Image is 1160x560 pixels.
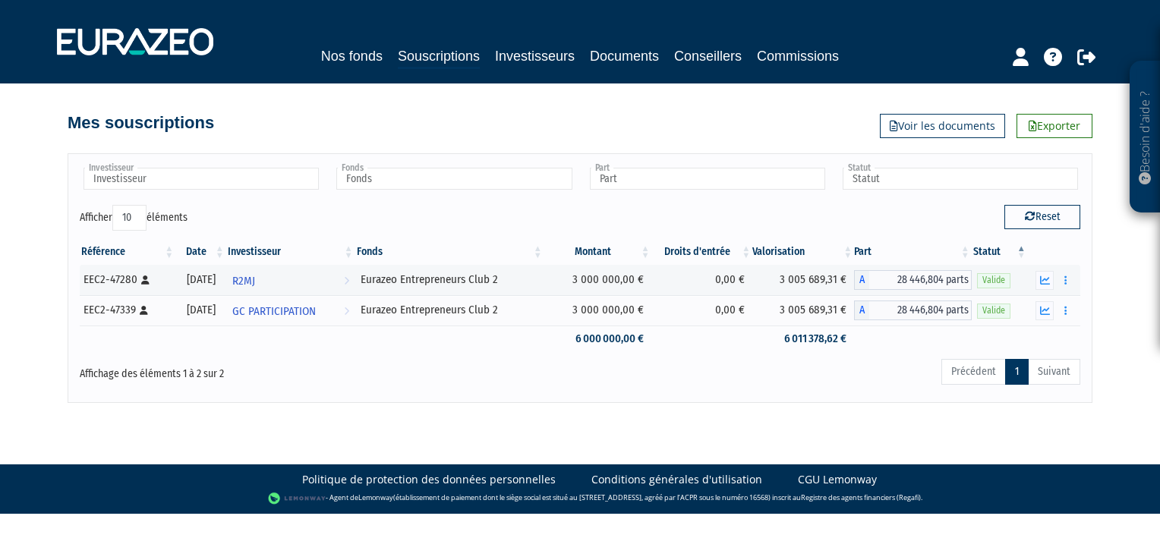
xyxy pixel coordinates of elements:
div: [DATE] [181,302,220,318]
span: Valide [977,273,1010,288]
td: 3 000 000,00 € [544,295,652,326]
label: Afficher éléments [80,205,188,231]
a: Voir les documents [880,114,1005,138]
span: 28 446,804 parts [869,270,972,290]
td: 6 000 000,00 € [544,326,652,352]
a: 1 [1005,359,1029,385]
a: CGU Lemonway [798,472,877,487]
a: Investisseurs [495,46,575,67]
div: EEC2-47339 [84,302,170,318]
div: Affichage des éléments 1 à 2 sur 2 [80,357,484,382]
th: Statut : activer pour trier la colonne par ordre d&eacute;croissant [972,239,1028,265]
span: 28 446,804 parts [869,300,972,320]
div: A - Eurazeo Entrepreneurs Club 2 [854,300,972,320]
div: [DATE] [181,272,220,288]
div: - Agent de (établissement de paiement dont le siège social est situé au [STREET_ADDRESS], agréé p... [15,491,1145,506]
div: Eurazeo Entrepreneurs Club 2 [361,302,539,318]
th: Référence : activer pour trier la colonne par ordre croissant [80,239,175,265]
th: Droits d'entrée: activer pour trier la colonne par ordre croissant [651,239,752,265]
th: Date: activer pour trier la colonne par ordre croissant [175,239,225,265]
th: Investisseur: activer pour trier la colonne par ordre croissant [226,239,355,265]
td: 3 005 689,31 € [752,265,854,295]
td: 0,00 € [651,265,752,295]
div: EEC2-47280 [84,272,170,288]
i: Voir l'investisseur [344,297,349,326]
button: Reset [1004,205,1080,229]
th: Montant: activer pour trier la colonne par ordre croissant [544,239,652,265]
a: GC PARTICIPATION [226,295,355,326]
select: Afficheréléments [112,205,147,231]
a: Nos fonds [321,46,383,67]
th: Fonds: activer pour trier la colonne par ordre croissant [355,239,544,265]
i: Voir l'investisseur [344,267,349,295]
span: R2MJ [232,267,255,295]
img: logo-lemonway.png [268,491,326,506]
span: GC PARTICIPATION [232,297,316,326]
a: Conditions générales d'utilisation [591,472,762,487]
i: [Français] Personne physique [140,306,148,315]
a: Lemonway [358,492,393,502]
a: Registre des agents financiers (Regafi) [801,492,921,502]
span: A [854,300,869,320]
span: A [854,270,869,290]
a: Documents [590,46,659,67]
a: Commissions [757,46,839,67]
a: Politique de protection des données personnelles [302,472,556,487]
div: Eurazeo Entrepreneurs Club 2 [361,272,539,288]
a: Souscriptions [398,46,480,69]
th: Valorisation: activer pour trier la colonne par ordre croissant [752,239,854,265]
i: [Français] Personne physique [141,275,150,285]
img: 1732889491-logotype_eurazeo_blanc_rvb.png [57,28,213,55]
th: Part: activer pour trier la colonne par ordre croissant [854,239,972,265]
div: A - Eurazeo Entrepreneurs Club 2 [854,270,972,290]
td: 3 005 689,31 € [752,295,854,326]
a: R2MJ [226,265,355,295]
span: Valide [977,304,1010,318]
td: 0,00 € [651,295,752,326]
a: Conseillers [674,46,742,67]
td: 3 000 000,00 € [544,265,652,295]
p: Besoin d'aide ? [1136,69,1154,206]
h4: Mes souscriptions [68,114,214,132]
a: Exporter [1017,114,1092,138]
td: 6 011 378,62 € [752,326,854,352]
